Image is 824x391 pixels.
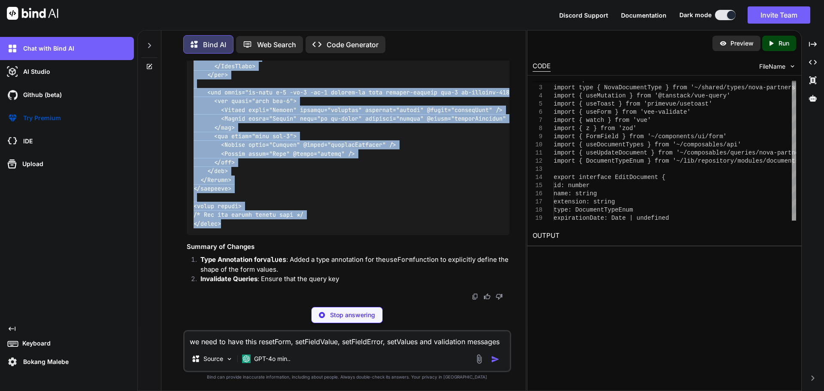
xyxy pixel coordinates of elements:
img: darkChat [5,41,20,56]
p: Bind can provide inaccurate information, including about people. Always double-check its answers.... [183,374,511,380]
strong: Type Annotation for [200,255,286,264]
img: premium [5,111,20,125]
img: githubDark [5,88,20,102]
p: AI Studio [20,67,50,76]
div: 19 [533,214,542,222]
span: FileName [759,62,785,71]
div: 14 [533,173,542,182]
img: Bind AI [7,7,58,20]
span: import { useForm } from 'vee-validate' [554,109,691,115]
img: cloudideIcon [5,134,20,149]
img: preview [719,39,727,47]
div: 6 [533,108,542,116]
p: Preview [730,39,754,48]
img: darkAi-studio [5,64,20,79]
div: 7 [533,116,542,124]
p: Github (beta) [20,91,62,99]
div: 8 [533,124,542,133]
p: Source [203,355,223,363]
span: import { DocumentTypeEnum } from '~/lib/repository [554,158,734,164]
img: copy [472,293,479,300]
p: : Added a type annotation for the function to explicitly define the shape of the form values. [200,255,509,274]
div: 12 [533,157,542,165]
p: Upload [19,160,43,168]
code: values [263,255,286,264]
img: GPT-4o mini [242,355,251,363]
span: /modules/documents' [734,158,803,164]
img: like [484,293,491,300]
span: type: DocumentTypeEnum [554,206,633,213]
p: Bokang Malebe [20,358,69,366]
div: 4 [533,92,542,100]
span: ueries/nova-partners' [734,149,809,156]
span: name: string [554,190,597,197]
span: expirationDate: Date | undefined [554,215,669,221]
h2: OUTPUT [527,226,801,246]
button: Documentation [621,11,666,20]
textarea: we need to have this resetForm, setFieldValue, setFieldError, setValues and validation messages [185,331,510,347]
span: Discord Support [559,12,608,19]
img: attachment [474,354,484,364]
div: 13 [533,165,542,173]
span: import type { NovaDocumentType } from '~/shared/ty [554,84,734,91]
span: pes/nova-partners' [734,84,799,91]
p: Bind AI [203,39,226,50]
img: icon [491,355,500,364]
button: Invite Team [748,6,810,24]
div: 11 [533,149,542,157]
img: settings [5,355,20,369]
div: 3 [533,84,542,92]
span: import { watch } from 'vue' [554,117,651,124]
p: GPT-4o min.. [254,355,291,363]
div: 17 [533,198,542,206]
p: Code Generator [327,39,379,50]
img: Pick Models [226,355,233,363]
span: id: number [554,182,590,189]
span: import { useToast } from 'primevue/usetoast' [554,100,712,107]
strong: Invalidate Queries [200,275,257,283]
div: 18 [533,206,542,214]
div: 16 [533,190,542,198]
p: Chat with Bind AI [20,44,74,53]
div: 10 [533,141,542,149]
span: i' [734,141,741,148]
img: dislike [496,293,503,300]
p: Web Search [257,39,296,50]
span: extension: string [554,198,615,205]
p: Try Premium [20,114,61,122]
span: export interface EditDocument { [554,174,665,181]
span: import { FormField } from '~/components/ui/form' [554,133,727,140]
p: Keyboard [19,339,51,348]
code: useForm [386,255,413,264]
p: IDE [20,137,33,145]
span: Dark mode [679,11,712,19]
p: : Ensure that the query key [200,274,509,284]
img: chevron down [789,63,796,70]
span: import { z } from 'zod' [554,125,636,132]
p: Run [779,39,789,48]
button: Discord Support [559,11,608,20]
div: 9 [533,133,542,141]
div: 5 [533,100,542,108]
span: Documentation [621,12,666,19]
div: 15 [533,182,542,190]
span: import { useMutation } from '@tanstack/vue-query' [554,92,730,99]
p: Stop answering [330,311,375,319]
span: import { useDocumentTypes } from '~/composables/ap [554,141,734,148]
span: import { useUpdateDocument } from '~/composables/q [554,149,734,156]
div: CODE [533,61,551,72]
h3: Summary of Changes [187,242,509,252]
